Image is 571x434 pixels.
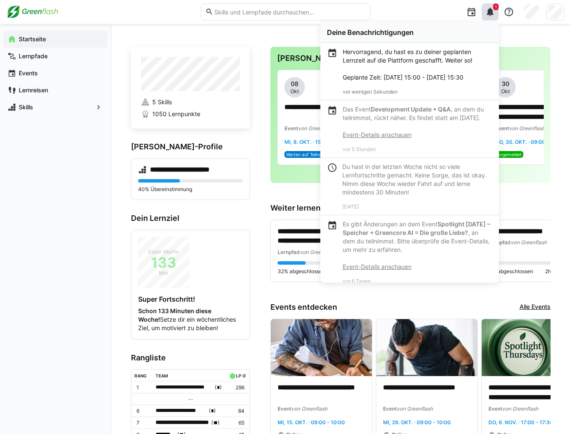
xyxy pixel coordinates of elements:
[343,278,371,284] span: vor 6 Tagen
[511,239,547,246] span: von Greenflash
[343,105,492,139] p: Das Event , an dem du teilnimmst, rückt näher. Es findet statt am [DATE].
[502,80,509,88] span: 30
[227,408,244,414] p: 84
[371,106,451,113] strong: Development Update + Q&A
[136,384,149,391] p: 1
[227,384,244,391] p: 296
[271,319,372,376] img: image
[383,419,451,425] span: Mi, 29. Okt. · 09:00 - 10:00
[343,263,412,270] a: Event-Details anschauen
[242,371,246,379] a: ø
[152,110,200,118] span: 1050 Lernpunkte
[489,268,533,275] span: 3% abgeschlossen
[138,186,243,193] p: 40% Übereinstimmung
[327,28,492,37] div: Deine Benachrichtigungen
[213,8,366,16] input: Skills und Lernpfade durchsuchen…
[383,405,397,412] span: Event
[284,139,348,145] span: Mi, 8. Okt. · 15:00 - 15:30
[343,48,492,82] p: Hervorragend, du hast es zu deiner geplanten Lernzeit auf die Plattform geschafft. Weiter so! Gep...
[135,373,147,378] div: Rang
[298,125,334,131] span: von Greenflash
[343,220,492,271] p: Es gibt Änderungen an dem Event , an dem du teilnimmst. Bitte überprüfe die Event-Details, um meh...
[236,373,241,378] div: LP
[136,408,149,414] p: 6
[211,418,220,427] span: ( )
[397,405,433,412] span: von Greenflash
[291,405,327,412] span: von Greenflash
[131,214,250,223] h3: Dein Lernziel
[141,98,240,106] a: 5 Skills
[343,163,492,197] div: Du hast in der letzten Woche nicht so viele Lernfortschritte gemacht. Keine Sorge, das ist okay. ...
[343,146,376,152] span: vor 5 Stunden
[278,419,345,425] span: Mi, 15. Okt. · 09:00 - 10:00
[278,405,291,412] span: Event
[343,220,490,236] strong: Spotlight [DATE] – Speicher + Greencore AI = Die große Liebe?
[497,152,522,157] span: Angemeldet
[495,4,497,9] span: 1
[278,268,325,275] span: 32% abgeschlossen
[136,420,149,426] p: 7
[495,139,565,145] span: Do, 30. Okt. · 09:00 - 09:30
[138,307,243,332] p: Setze dir ein wöchentliches Ziel, um motiviert zu bleiben!
[343,131,412,138] a: Event-Details anschauen
[278,249,300,255] span: Lernpfad
[270,203,551,213] h3: Weiter lernen
[227,420,244,426] p: 65
[131,142,250,151] h3: [PERSON_NAME]-Profile
[520,303,551,312] a: Alle Events
[489,239,511,246] span: Lernpfad
[270,303,337,312] h3: Events entdecken
[131,353,250,363] h3: Rangliste
[489,419,553,425] span: Do, 6. Nov. · 17:00 - 17:30
[509,125,545,131] span: von Greenflash
[286,152,355,157] span: Warten auf Teilnahmebestätigung
[343,203,359,210] span: [DATE]
[495,125,509,131] span: Event
[290,88,299,95] span: Okt
[138,307,211,323] strong: Schon 133 Minuten diese Woche!
[291,80,298,88] span: 08
[215,383,222,392] span: ( )
[343,89,398,95] span: vor wenigen Sekunden
[277,54,544,63] h3: [PERSON_NAME]
[156,373,168,378] div: Team
[209,406,216,415] span: ( )
[502,405,538,412] span: von Greenflash
[152,98,172,106] span: 5 Skills
[300,249,336,255] span: von Greenflash
[489,405,502,412] span: Event
[284,125,298,131] span: Event
[138,295,243,303] h4: Super Fortschritt!
[376,319,477,376] img: image
[501,88,510,95] span: Okt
